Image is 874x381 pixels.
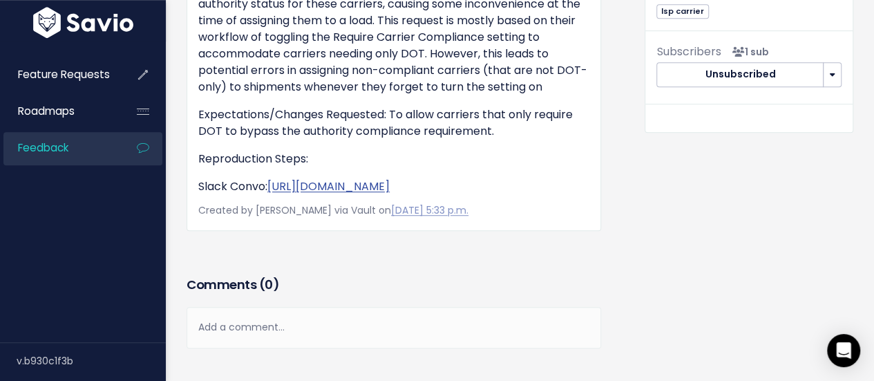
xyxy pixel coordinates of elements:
p: Reproduction Steps: [198,151,589,167]
button: Unsubscribed [656,62,824,87]
a: [DATE] 5:33 p.m. [391,203,468,217]
div: Add a comment... [187,307,601,348]
a: Roadmaps [3,95,115,127]
span: Roadmaps [18,104,75,118]
p: Expectations/Changes Requested: To allow carriers that only require DOT to bypass the authority c... [198,106,589,140]
span: lsp carrier [656,4,708,19]
a: lsp carrier [656,3,708,17]
span: 0 [265,276,273,293]
img: logo-white.9d6f32f41409.svg [30,7,137,38]
p: Slack Convo: [198,178,589,195]
a: Feature Requests [3,59,115,91]
span: Feature Requests [18,67,110,82]
span: Subscribers [656,44,721,59]
span: Created by [PERSON_NAME] via Vault on [198,203,468,217]
div: v.b930c1f3b [17,343,166,379]
h3: Comments ( ) [187,275,601,295]
span: <p><strong>Subscribers</strong><br><br> - Ashley Melgarejo<br> </p> [726,45,768,59]
a: [URL][DOMAIN_NAME] [267,178,390,194]
span: Feedback [18,140,68,155]
div: Open Intercom Messenger [827,334,860,367]
a: Feedback [3,132,115,164]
